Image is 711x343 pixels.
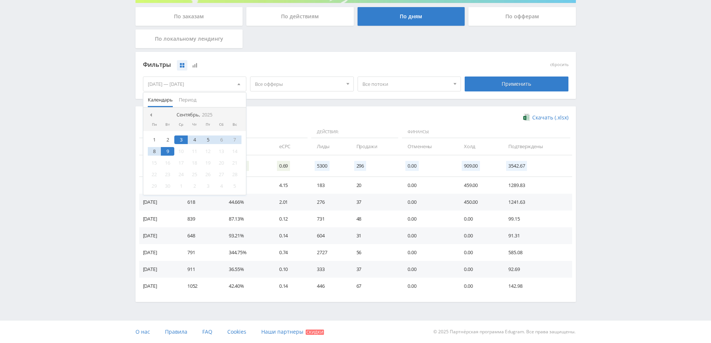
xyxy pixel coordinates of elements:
[349,138,400,155] td: Продажи
[148,147,161,156] div: 8
[228,122,241,127] div: Вс
[201,135,215,144] div: 5
[501,177,572,194] td: 1289.83
[143,77,246,91] div: [DATE] — [DATE]
[174,182,188,190] div: 1
[228,182,241,190] div: 5
[139,138,180,155] td: Дата
[221,211,272,227] td: 87.13%
[501,261,572,278] td: 92.69
[349,211,400,227] td: 48
[165,328,187,335] span: Правила
[174,159,188,167] div: 17
[255,77,342,91] span: Все офферы
[180,227,221,244] td: 648
[309,211,349,227] td: 731
[532,115,568,121] span: Скачать (.xlsx)
[523,114,568,121] a: Скачать (.xlsx)
[465,77,568,91] div: Применить
[501,227,572,244] td: 91.31
[180,278,221,294] td: 1052
[272,138,309,155] td: eCPC
[135,321,150,343] a: О нас
[161,122,174,127] div: Вт
[148,135,161,144] div: 1
[174,135,188,144] div: 3
[139,244,180,261] td: [DATE]
[272,278,309,294] td: 0.14
[201,147,215,156] div: 12
[306,330,324,335] span: Скидки
[188,170,201,179] div: 25
[139,155,180,177] td: Итого:
[456,138,501,155] td: Холд
[261,321,324,343] a: Наши партнеры Скидки
[309,244,349,261] td: 2727
[188,122,201,127] div: Чт
[349,177,400,194] td: 20
[139,211,180,227] td: [DATE]
[135,328,150,335] span: О нас
[400,194,456,211] td: 0.00
[148,170,161,179] div: 22
[161,135,174,144] div: 2
[139,261,180,278] td: [DATE]
[221,261,272,278] td: 36.55%
[174,147,188,156] div: 10
[402,126,570,138] span: Финансы:
[180,261,221,278] td: 911
[174,170,188,179] div: 24
[221,177,272,194] td: 58.84%
[176,93,199,107] button: Период
[180,244,221,261] td: 791
[456,227,501,244] td: 0.00
[215,122,228,127] div: Сб
[165,321,187,343] a: Правила
[202,112,212,118] i: 2025
[201,170,215,179] div: 26
[272,244,309,261] td: 0.74
[202,321,212,343] a: FAQ
[161,170,174,179] div: 23
[180,194,221,211] td: 618
[201,182,215,190] div: 3
[456,278,501,294] td: 0.00
[550,62,568,67] button: сбросить
[246,7,354,26] div: По действиям
[311,126,398,138] span: Действия:
[354,161,367,171] span: 296
[272,227,309,244] td: 0.14
[227,328,246,335] span: Cookies
[215,147,228,156] div: 13
[215,159,228,167] div: 20
[309,177,349,194] td: 183
[188,135,201,144] div: 4
[221,278,272,294] td: 42.40%
[501,211,572,227] td: 99.15
[272,261,309,278] td: 0.10
[309,138,349,155] td: Лиды
[272,177,309,194] td: 4.15
[400,244,456,261] td: 0.00
[145,93,176,107] button: Календарь
[501,244,572,261] td: 585.08
[349,194,400,211] td: 37
[227,321,246,343] a: Cookies
[501,138,572,155] td: Подтверждены
[468,7,576,26] div: По офферам
[188,182,201,190] div: 2
[272,194,309,211] td: 2.01
[215,135,228,144] div: 6
[501,194,572,211] td: 1241.63
[135,7,243,26] div: По заказам
[272,211,309,227] td: 0.12
[139,126,308,138] span: Данные:
[139,177,180,194] td: [DATE]
[221,138,272,155] td: CR
[349,278,400,294] td: 67
[143,59,461,71] div: Фильтры
[201,122,215,127] div: Пт
[309,261,349,278] td: 333
[148,122,161,127] div: Пн
[201,159,215,167] div: 19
